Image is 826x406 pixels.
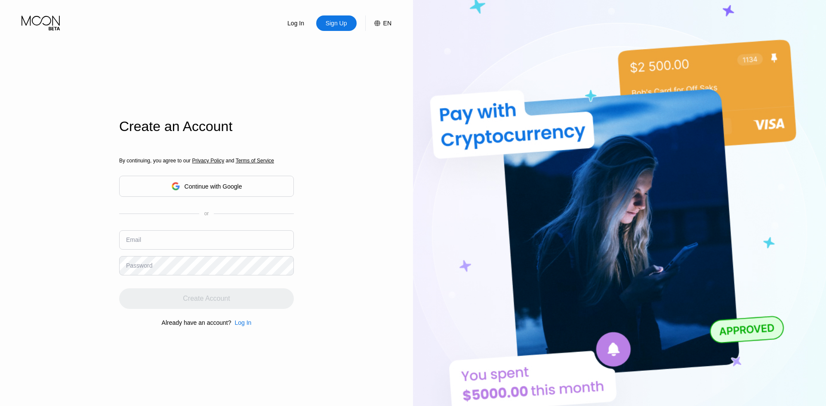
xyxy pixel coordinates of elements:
div: Continue with Google [185,183,242,190]
div: Log In [276,15,316,31]
div: Log In [287,19,305,27]
div: or [204,211,209,217]
span: and [224,158,236,164]
span: Terms of Service [236,158,274,164]
span: Privacy Policy [192,158,224,164]
div: Already have an account? [162,319,231,326]
div: Email [126,236,141,243]
div: Create an Account [119,119,294,134]
div: Sign Up [325,19,348,27]
div: EN [383,20,391,27]
div: Log In [234,319,251,326]
div: Sign Up [316,15,357,31]
div: Password [126,262,152,269]
div: Continue with Google [119,176,294,197]
div: By continuing, you agree to our [119,158,294,164]
div: Log In [231,319,251,326]
div: EN [365,15,391,31]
